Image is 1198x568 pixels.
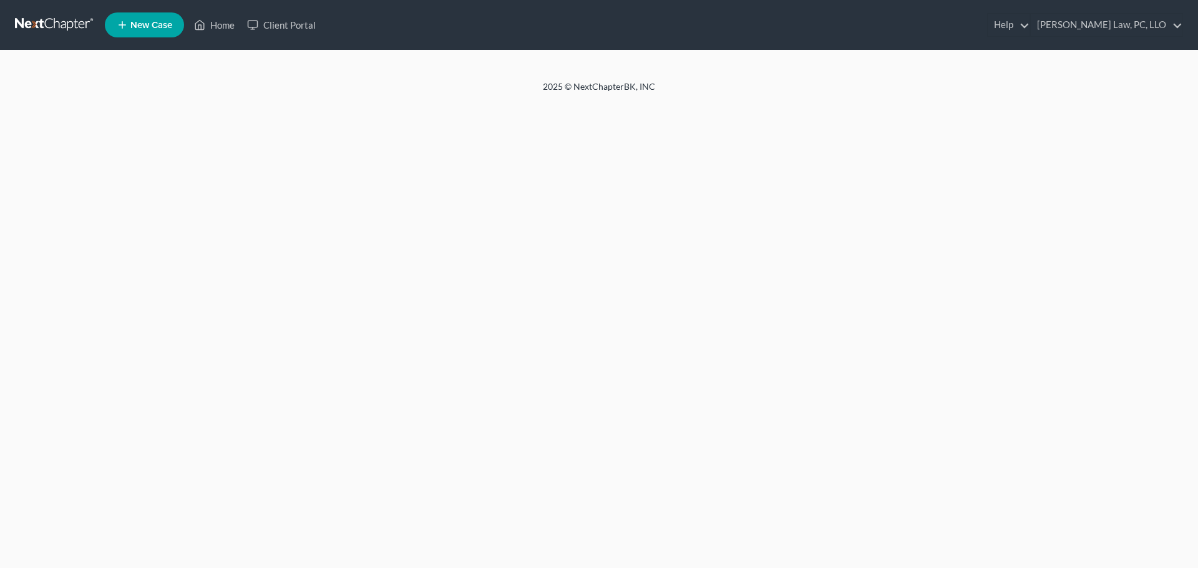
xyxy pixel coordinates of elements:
[188,14,241,36] a: Home
[105,12,184,37] new-legal-case-button: New Case
[988,14,1030,36] a: Help
[1031,14,1182,36] a: [PERSON_NAME] Law, PC, LLO
[243,80,955,103] div: 2025 © NextChapterBK, INC
[241,14,322,36] a: Client Portal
